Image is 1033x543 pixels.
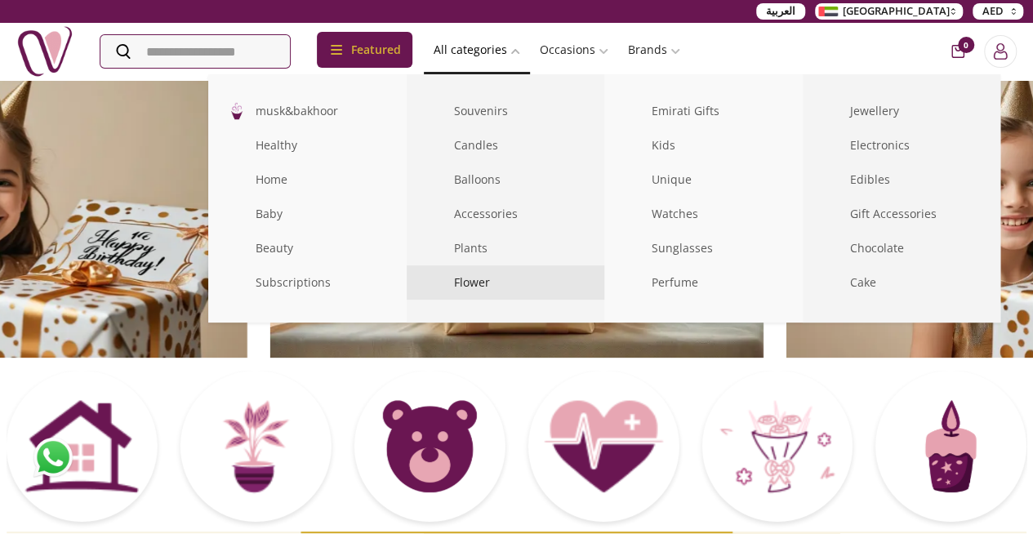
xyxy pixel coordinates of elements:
button: AED [973,3,1023,20]
a: Brands [618,35,690,65]
a: All categories [424,35,530,65]
a: HomeHome [208,162,407,197]
span: AED [982,3,1004,20]
img: Perfume [621,270,645,295]
img: Gift Accessories [819,202,844,226]
img: Candles [423,133,447,158]
img: Balloons [423,167,447,192]
a: SunglassesSunglasses [604,231,803,265]
a: PlantsPlants [407,231,605,265]
button: [GEOGRAPHIC_DATA] [815,3,963,20]
a: KidsKids [604,128,803,162]
a: BalloonsBalloons [407,162,605,197]
img: Accessories [423,202,447,226]
a: musk&bakhoormusk&bakhoor [208,94,407,128]
a: Card Thumbnail [875,371,1026,525]
img: Unique [621,167,645,192]
img: Baby [225,202,249,226]
img: Beauty [225,236,249,260]
a: Card Thumbnail [701,371,853,525]
img: musk&bakhoor [225,99,249,123]
a: WatchesWatches [604,197,803,231]
a: UniqueUnique [604,162,803,197]
img: Healthy [225,133,249,158]
img: Edibles [819,167,844,192]
img: Subscriptions [225,270,249,295]
img: Nigwa-uae-gifts [16,23,73,80]
a: Card Thumbnail [180,371,332,525]
img: Chocolate [819,236,844,260]
img: Kids [621,133,645,158]
a: CakeCake [803,265,1001,300]
a: Card Thumbnail [354,371,505,525]
a: PerfumePerfume [604,265,803,300]
a: AccessoriesAccessories [407,197,605,231]
a: FlowerFlower [407,265,605,300]
button: cart-button [951,45,964,58]
img: Watches [621,202,645,226]
img: Jewellery [819,99,844,123]
a: ElectronicsElectronics [803,128,1001,162]
img: Sunglasses [621,236,645,260]
a: BabyBaby [208,197,407,231]
a: SouvenirsSouvenirs [407,94,605,128]
a: Gift AccessoriesGift Accessories [803,197,1001,231]
input: Search [100,35,290,68]
a: CandlesCandles [407,128,605,162]
img: Home [225,167,249,192]
img: Plants [423,236,447,260]
span: [GEOGRAPHIC_DATA] [843,3,950,20]
a: JewelleryJewellery [803,94,1001,128]
a: Emirati GiftsEmirati Gifts [604,94,803,128]
a: EdiblesEdibles [803,162,1001,197]
span: العربية [766,3,795,20]
img: Emirati Gifts [621,99,645,123]
a: Occasions [530,35,618,65]
a: HealthyHealthy [208,128,407,162]
a: BeautyBeauty [208,231,407,265]
img: Arabic_dztd3n.png [818,7,838,16]
div: Featured [317,32,412,68]
a: Card Thumbnail [7,371,158,525]
img: Souvenirs [423,99,447,123]
img: Cake [819,270,844,295]
img: Flower [421,269,448,296]
button: Login [984,35,1017,68]
a: SubscriptionsSubscriptions [208,265,407,300]
a: Card Thumbnail [528,371,679,525]
a: ChocolateChocolate [803,231,1001,265]
span: 0 [958,37,974,53]
img: whatsapp [33,437,73,478]
img: Electronics [819,133,844,158]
